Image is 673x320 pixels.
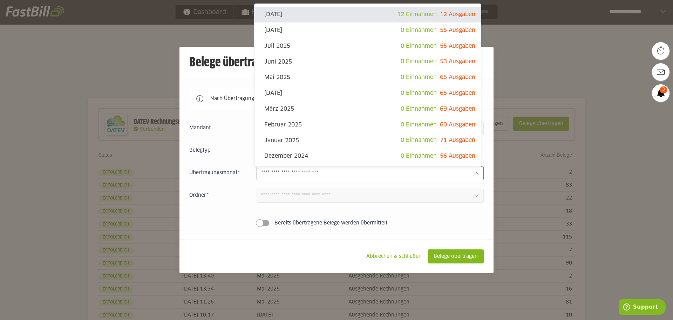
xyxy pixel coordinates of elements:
[254,117,481,133] sl-option: Februar 2025
[254,85,481,101] sl-option: [DATE]
[440,90,475,96] span: 65 Ausgaben
[440,153,475,159] span: 56 Ausgaben
[440,137,475,143] span: 71 Ausgaben
[401,153,437,159] span: 0 Einnahmen
[254,164,481,180] sl-option: [DATE]
[401,59,437,64] span: 0 Einnahmen
[254,70,481,85] sl-option: Mai 2025
[360,249,428,263] sl-button: Abbrechen & schließen
[440,43,475,49] span: 55 Ausgaben
[660,86,667,93] span: 3
[189,220,484,227] sl-switch: Bereits übertragene Belege werden übermittelt
[440,27,475,33] span: 55 Ausgaben
[401,90,437,96] span: 0 Einnahmen
[401,137,437,143] span: 0 Einnahmen
[440,106,475,112] span: 69 Ausgaben
[440,74,475,80] span: 65 Ausgaben
[619,299,666,316] iframe: Öffnet ein Widget, in dem Sie weitere Informationen finden
[397,12,437,17] span: 12 Einnahmen
[652,84,669,102] a: 3
[254,7,481,22] sl-option: [DATE]
[254,101,481,117] sl-option: März 2025
[440,122,475,128] span: 60 Ausgaben
[440,12,475,17] span: 12 Ausgaben
[401,106,437,112] span: 0 Einnahmen
[254,132,481,148] sl-option: Januar 2025
[401,27,437,33] span: 0 Einnahmen
[254,22,481,38] sl-option: [DATE]
[428,249,484,263] sl-button: Belege übertragen
[401,74,437,80] span: 0 Einnahmen
[254,54,481,70] sl-option: Juni 2025
[254,148,481,164] sl-option: Dezember 2024
[401,43,437,49] span: 0 Einnahmen
[440,59,475,64] span: 53 Ausgaben
[254,38,481,54] sl-option: Juli 2025
[401,122,437,128] span: 0 Einnahmen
